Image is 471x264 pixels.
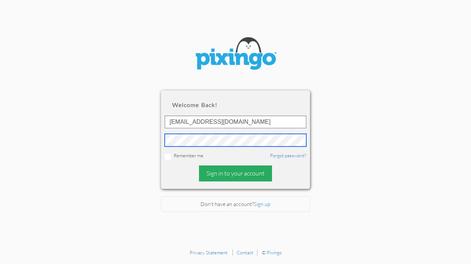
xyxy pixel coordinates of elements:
img: pixingo logo [191,33,280,75]
a: Privacy Statement [190,249,228,255]
div: Remember me [165,152,306,160]
a: Sign up [254,201,271,207]
h2: Welcome back! [172,102,299,108]
div: Sign in to your account [199,165,272,181]
a: Contact [237,249,253,255]
a: © Pixingo [262,249,282,255]
input: ID or Email [165,116,306,128]
div: Don't have an account? [161,196,310,212]
a: Forgot password? [270,152,306,158]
